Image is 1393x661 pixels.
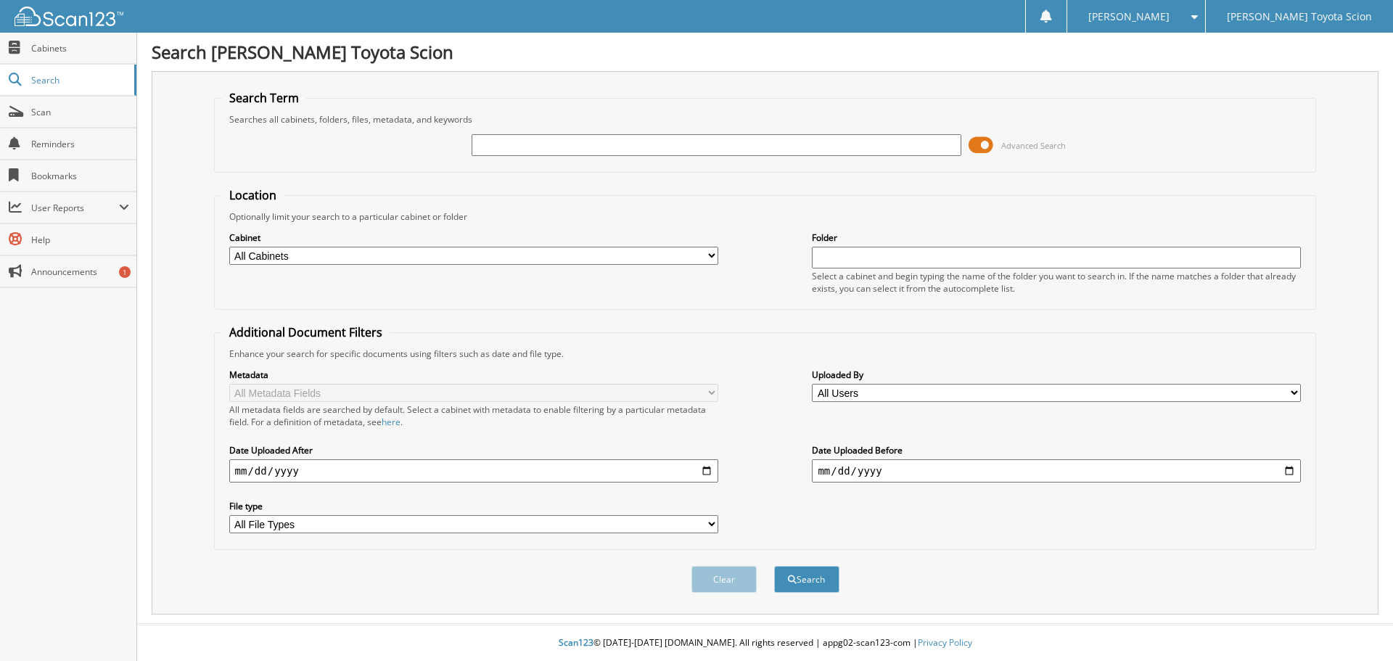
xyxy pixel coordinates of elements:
label: Metadata [229,369,718,381]
label: Date Uploaded Before [812,444,1301,456]
span: Cabinets [31,42,129,54]
span: Advanced Search [1001,140,1066,151]
span: User Reports [31,202,119,214]
label: Date Uploaded After [229,444,718,456]
button: Search [774,566,839,593]
div: 1 [119,266,131,278]
div: Optionally limit your search to a particular cabinet or folder [222,210,1309,223]
img: scan123-logo-white.svg [15,7,123,26]
span: Bookmarks [31,170,129,182]
span: Scan123 [559,636,593,649]
iframe: Chat Widget [1320,591,1393,661]
a: Privacy Policy [918,636,972,649]
label: Uploaded By [812,369,1301,381]
label: Cabinet [229,231,718,244]
button: Clear [691,566,757,593]
div: All metadata fields are searched by default. Select a cabinet with metadata to enable filtering b... [229,403,718,428]
span: Help [31,234,129,246]
label: File type [229,500,718,512]
span: [PERSON_NAME] Toyota Scion [1227,12,1372,21]
div: Enhance your search for specific documents using filters such as date and file type. [222,348,1309,360]
input: start [229,459,718,483]
div: Select a cabinet and begin typing the name of the folder you want to search in. If the name match... [812,270,1301,295]
input: end [812,459,1301,483]
h1: Search [PERSON_NAME] Toyota Scion [152,40,1378,64]
label: Folder [812,231,1301,244]
div: Searches all cabinets, folders, files, metadata, and keywords [222,113,1309,126]
a: here [382,416,400,428]
span: Announcements [31,266,129,278]
legend: Search Term [222,90,306,106]
div: © [DATE]-[DATE] [DOMAIN_NAME]. All rights reserved | appg02-scan123-com | [137,625,1393,661]
span: Scan [31,106,129,118]
legend: Location [222,187,284,203]
span: [PERSON_NAME] [1088,12,1170,21]
legend: Additional Document Filters [222,324,390,340]
span: Reminders [31,138,129,150]
span: Search [31,74,127,86]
